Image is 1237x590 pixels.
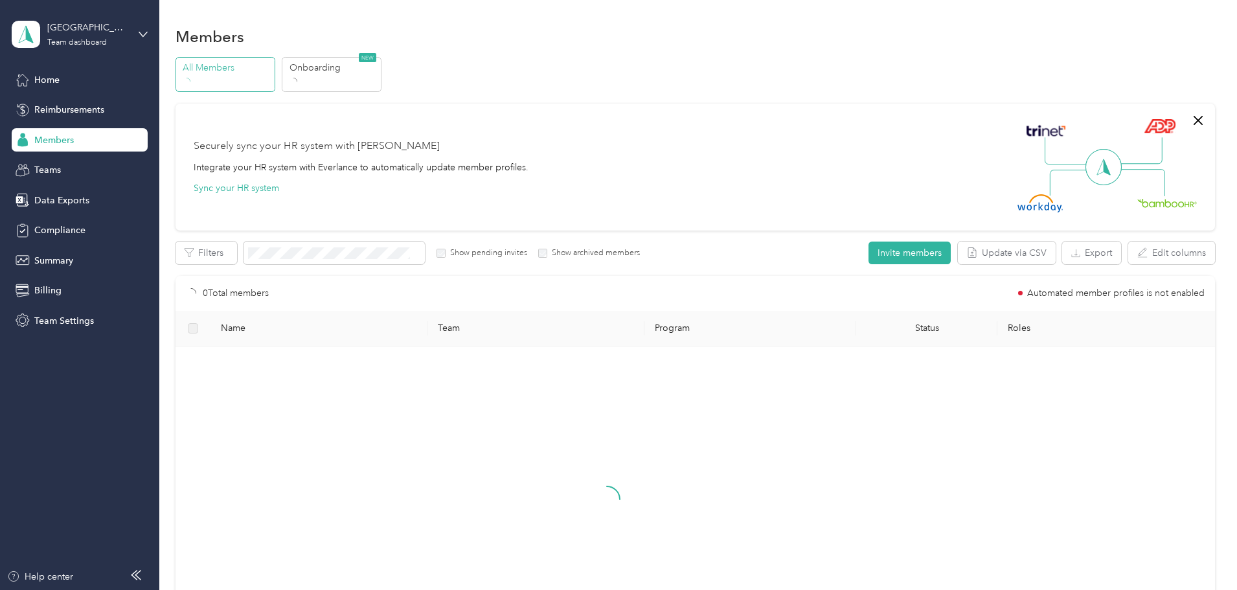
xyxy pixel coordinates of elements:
span: NEW [359,53,376,62]
img: Line Right Up [1117,137,1163,165]
p: 0 Total members [203,286,269,301]
th: Team [427,311,644,346]
label: Show archived members [547,247,640,259]
div: Securely sync your HR system with [PERSON_NAME] [194,139,440,154]
h1: Members [176,30,244,43]
button: Export [1062,242,1121,264]
span: Teams [34,163,61,177]
span: Billing [34,284,62,297]
img: Line Right Down [1120,169,1165,197]
div: [GEOGRAPHIC_DATA] [47,21,128,34]
span: Compliance [34,223,85,237]
p: Onboarding [289,61,378,74]
p: All Members [183,61,271,74]
span: Summary [34,254,73,267]
button: Invite members [868,242,951,264]
button: Sync your HR system [194,181,279,195]
button: Edit columns [1128,242,1215,264]
span: Home [34,73,60,87]
th: Name [210,311,427,346]
th: Roles [997,311,1214,346]
span: Members [34,133,74,147]
button: Filters [176,242,237,264]
button: Update via CSV [958,242,1056,264]
span: Reimbursements [34,103,104,117]
img: Line Left Up [1045,137,1090,165]
iframe: Everlance-gr Chat Button Frame [1164,517,1237,590]
img: Workday [1017,194,1063,212]
label: Show pending invites [446,247,527,259]
span: Automated member profiles is not enabled [1027,289,1205,298]
span: Name [221,323,417,334]
th: Program [644,311,856,346]
div: Integrate your HR system with Everlance to automatically update member profiles. [194,161,528,174]
th: Status [856,311,997,346]
img: Line Left Down [1049,169,1095,196]
span: Data Exports [34,194,89,207]
span: Team Settings [34,314,94,328]
img: BambooHR [1137,198,1197,207]
img: ADP [1144,119,1175,133]
img: Trinet [1023,122,1069,140]
button: Help center [7,570,73,584]
div: Team dashboard [47,39,107,47]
